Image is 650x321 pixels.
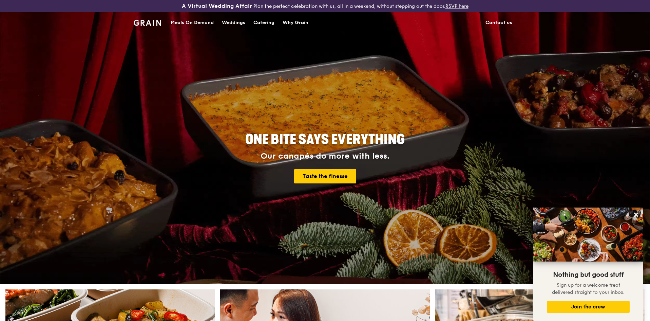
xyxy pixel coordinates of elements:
[552,282,625,295] span: Sign up for a welcome treat delivered straight to your inbox.
[222,13,245,33] div: Weddings
[171,13,214,33] div: Meals On Demand
[481,13,516,33] a: Contact us
[218,13,249,33] a: Weddings
[445,3,469,9] a: RSVP here
[130,3,520,10] div: Plan the perfect celebration with us, all in a weekend, without stepping out the door.
[245,131,405,148] span: ONE BITE SAYS EVERYTHING
[134,12,161,32] a: GrainGrain
[182,3,252,10] h3: A Virtual Wedding Affair
[249,13,279,33] a: Catering
[533,208,643,262] img: DSC07876-Edit02-Large.jpeg
[253,13,274,33] div: Catering
[553,271,624,279] span: Nothing but good stuff
[294,169,356,183] a: Taste the finesse
[631,209,642,220] button: Close
[279,13,312,33] a: Why Grain
[203,151,447,161] div: Our canapés do more with less.
[547,301,630,313] button: Join the crew
[283,13,308,33] div: Why Grain
[134,20,161,26] img: Grain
